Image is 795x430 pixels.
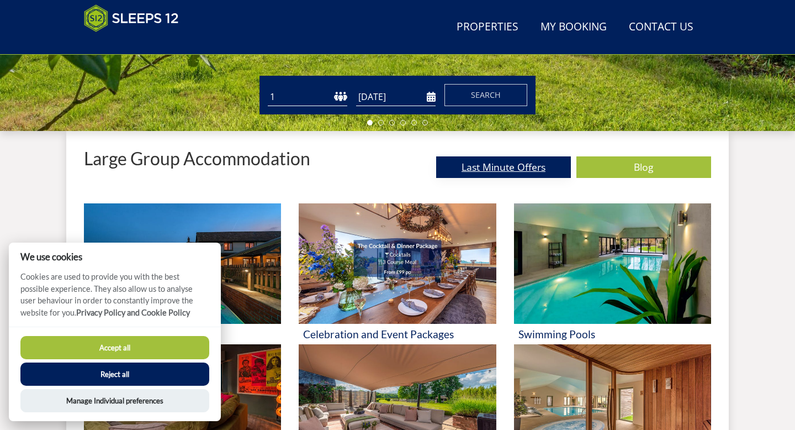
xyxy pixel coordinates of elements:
[84,203,281,324] img: 'Hot Tubs' - Large Group Accommodation Holiday Ideas
[9,251,221,262] h2: We use cookies
[444,84,527,106] button: Search
[78,39,194,48] iframe: Customer reviews powered by Trustpilot
[624,15,698,40] a: Contact Us
[76,308,190,317] a: Privacy Policy and Cookie Policy
[471,90,501,100] span: Search
[299,203,496,344] a: 'Celebration and Event Packages' - Large Group Accommodation Holiday Ideas Celebration and Event ...
[518,328,707,340] h3: Swimming Pools
[84,4,179,32] img: Sleeps 12
[356,88,436,106] input: Arrival Date
[84,149,310,168] p: Large Group Accommodation
[452,15,523,40] a: Properties
[299,203,496,324] img: 'Celebration and Event Packages' - Large Group Accommodation Holiday Ideas
[9,271,221,327] p: Cookies are used to provide you with the best possible experience. They also allow us to analyse ...
[84,203,281,344] a: 'Hot Tubs' - Large Group Accommodation Holiday Ideas Hot Tubs
[20,389,209,412] button: Manage Individual preferences
[20,336,209,359] button: Accept all
[536,15,611,40] a: My Booking
[576,156,711,178] a: Blog
[436,156,571,178] a: Last Minute Offers
[303,328,491,340] h3: Celebration and Event Packages
[20,363,209,386] button: Reject all
[514,203,711,324] img: 'Swimming Pools' - Large Group Accommodation Holiday Ideas
[514,203,711,344] a: 'Swimming Pools' - Large Group Accommodation Holiday Ideas Swimming Pools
